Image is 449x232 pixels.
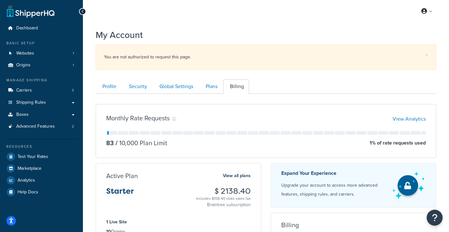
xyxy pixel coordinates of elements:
a: Profile [96,79,121,94]
a: Analytics [5,175,78,186]
span: 3 [72,88,74,93]
div: You are not authorized to request this page. [104,53,428,62]
h1: My Account [96,29,143,41]
span: Boxes [16,112,29,117]
div: Manage Shipping [5,78,78,83]
a: Test Your Rates [5,151,78,162]
h3: Monthly Rate Requests [106,115,170,122]
span: Test Your Rates [18,154,48,160]
a: Websites 1 [5,48,78,59]
span: Marketplace [18,166,41,171]
a: Marketplace [5,163,78,174]
a: Security [122,79,152,94]
span: 1 [73,51,74,56]
a: × [425,53,428,58]
span: Dashboard [16,26,38,31]
li: Websites [5,48,78,59]
h3: Active Plan [106,172,138,179]
li: Carriers [5,85,78,96]
a: Dashboard [5,22,78,34]
span: Help Docs [18,190,38,195]
a: Plans [199,79,223,94]
h3: Starter [106,187,134,200]
a: Global Settings [153,79,198,94]
span: Origins [16,63,31,68]
p: 10,000 Plan Limit [114,138,167,147]
li: Origins [5,59,78,71]
a: Help Docs [5,186,78,198]
div: Resources [5,144,78,149]
div: Basic Setup [5,41,78,46]
a: View all plans [223,172,251,180]
span: Carriers [16,88,32,93]
strong: 1 Live Site [106,219,127,225]
a: Shipping Rules [5,97,78,109]
p: 1 % of rate requests used [370,138,426,147]
button: Open Resource Center [427,210,443,226]
p: Expand Your Experience [281,169,386,178]
div: Includes $158.40 state sales tax [196,195,251,202]
span: Advanced Features [16,124,55,129]
span: Analytics [18,178,35,183]
a: View Analytics [393,115,426,123]
li: Advanced Features [5,121,78,132]
a: Expand Your Experience Upgrade your account to access more advanced features, shipping rules, and... [271,163,436,208]
a: ShipperHQ Home [7,5,55,18]
p: Upgrade your account to access more advanced features, shipping rules, and carriers. [281,181,386,199]
a: Billing [223,79,249,94]
span: Websites [16,51,34,56]
span: Shipping Rules [16,100,46,105]
span: 2 [72,124,74,129]
span: / [115,138,118,148]
span: 1 [73,63,74,68]
a: Carriers 3 [5,85,78,96]
p: 83 [106,138,114,147]
a: Origins 1 [5,59,78,71]
h3: Billing [281,221,299,228]
p: Braintree subscription [196,202,251,208]
a: Advanced Features 2 [5,121,78,132]
h3: $ 2138.40 [196,187,251,195]
a: Boxes [5,109,78,121]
